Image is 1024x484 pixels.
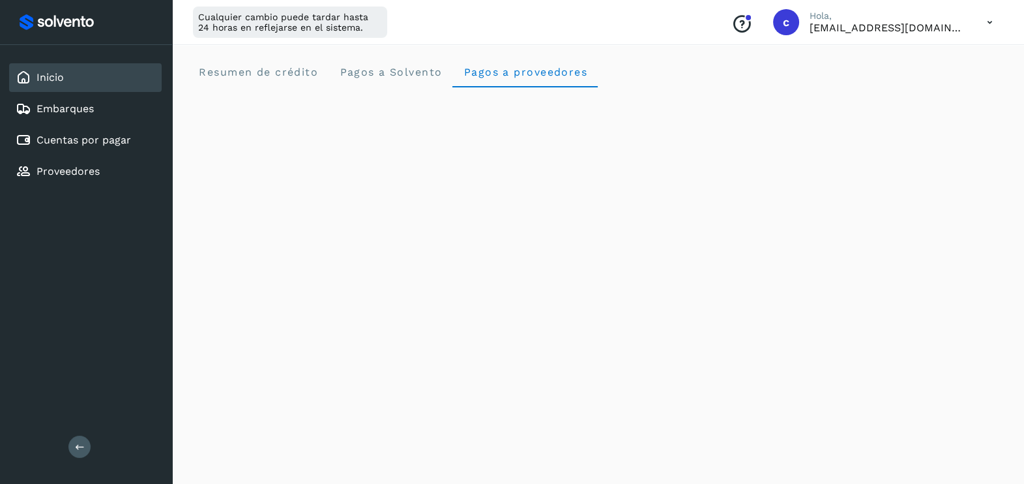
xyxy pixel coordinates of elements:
[810,10,966,22] p: Hola,
[339,66,442,78] span: Pagos a Solvento
[9,126,162,155] div: Cuentas por pagar
[810,22,966,34] p: contabilidad@primelogistics.com.mx
[193,7,387,38] div: Cualquier cambio puede tardar hasta 24 horas en reflejarse en el sistema.
[198,66,318,78] span: Resumen de crédito
[9,95,162,123] div: Embarques
[9,63,162,92] div: Inicio
[37,71,64,83] a: Inicio
[37,134,131,146] a: Cuentas por pagar
[9,157,162,186] div: Proveedores
[463,66,587,78] span: Pagos a proveedores
[37,102,94,115] a: Embarques
[37,165,100,177] a: Proveedores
